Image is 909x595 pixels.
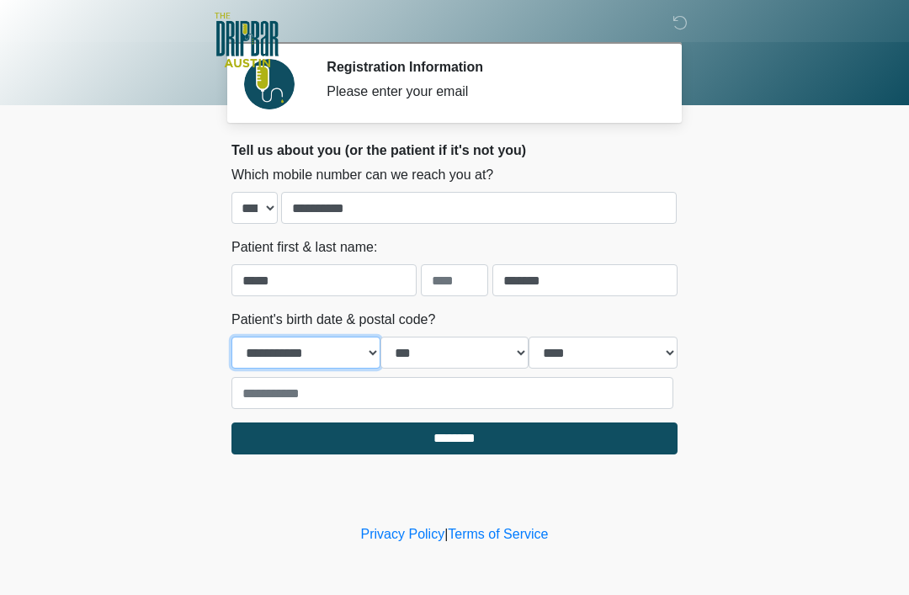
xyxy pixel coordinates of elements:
img: Agent Avatar [244,59,295,109]
a: Privacy Policy [361,527,445,541]
img: The DRIPBaR - Austin The Domain Logo [215,13,279,67]
h2: Tell us about you (or the patient if it's not you) [231,142,678,158]
label: Which mobile number can we reach you at? [231,165,493,185]
div: Please enter your email [327,82,652,102]
label: Patient first & last name: [231,237,377,258]
a: | [444,527,448,541]
a: Terms of Service [448,527,548,541]
label: Patient's birth date & postal code? [231,310,435,330]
